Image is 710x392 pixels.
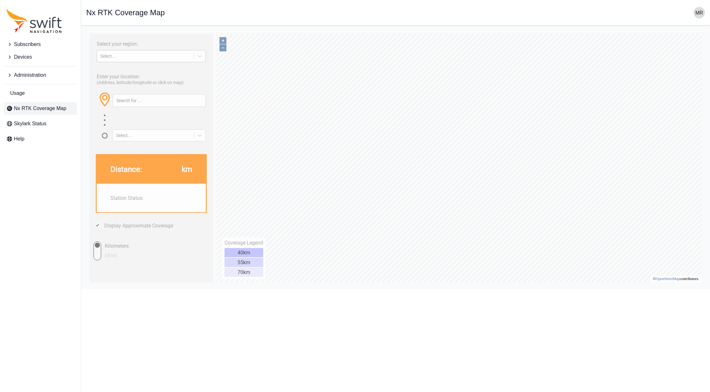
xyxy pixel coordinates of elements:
[95,134,106,143] span: km
[4,102,77,115] a: Nx RTK Coverage Map
[86,30,705,284] iframe: RTK Map
[4,87,77,100] a: Usage
[138,218,177,227] div: 40km
[138,227,177,237] div: 55km
[138,209,177,215] div: Coverage Legend
[138,237,177,246] div: 70km
[14,71,46,79] span: Administration
[4,38,77,51] button: Subscribers
[133,14,140,21] button: –
[4,133,77,145] a: Help
[24,165,119,171] label: Station Status:
[14,135,24,143] span: Help
[133,7,140,14] button: +
[567,246,613,251] li: © contributors.
[570,246,594,251] a: OpenStreetMap
[4,117,77,130] a: Skylark Status
[4,69,77,82] button: Administration
[15,220,40,230] label: Miles
[10,89,25,97] span: Usage
[694,7,705,18] img: user photo
[4,51,77,63] button: Devices
[14,105,66,112] span: Nx RTK Coverage Map
[15,211,40,220] label: Kilometers
[86,9,165,16] h1: Nx RTK Coverage Map
[18,192,87,198] label: Display Approximate Coverage
[14,120,46,127] span: Skylark Status
[14,53,32,61] span: Devices
[14,41,41,48] span: Subscribers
